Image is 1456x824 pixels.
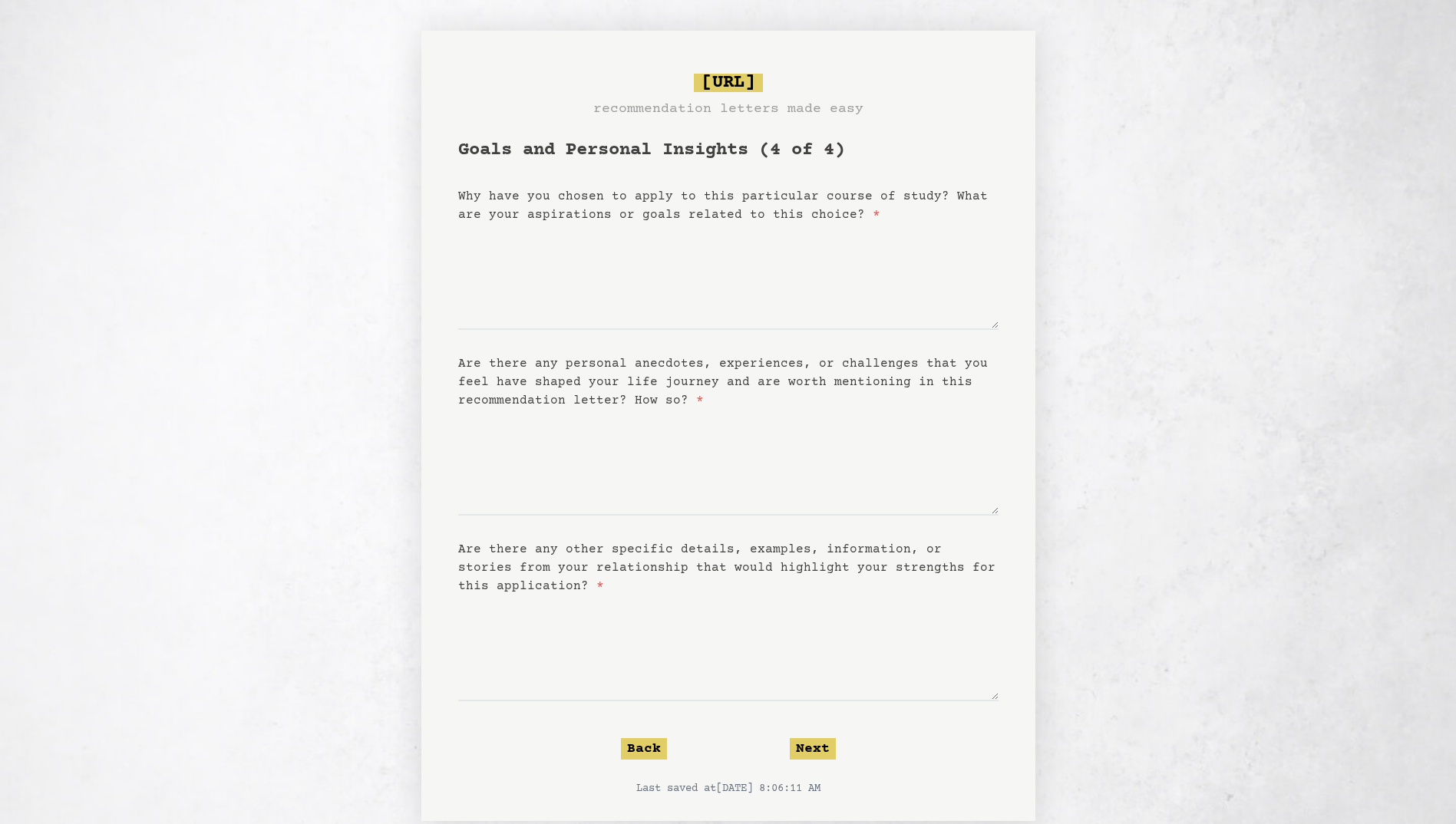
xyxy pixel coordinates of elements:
span: [URL] [694,74,763,92]
button: Back [621,738,667,760]
label: Are there any personal anecdotes, experiences, or challenges that you feel have shaped your life ... [458,357,988,407]
h1: Goals and Personal Insights (4 of 4) [458,138,999,163]
label: Why have you chosen to apply to this particular course of study? What are your aspirations or goa... [458,190,988,222]
h3: recommendation letters made easy [593,98,863,120]
button: Next [790,738,836,760]
p: Last saved at [DATE] 8:06:11 AM [458,781,999,796]
label: Are there any other specific details, examples, information, or stories from your relationship th... [458,542,995,593]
